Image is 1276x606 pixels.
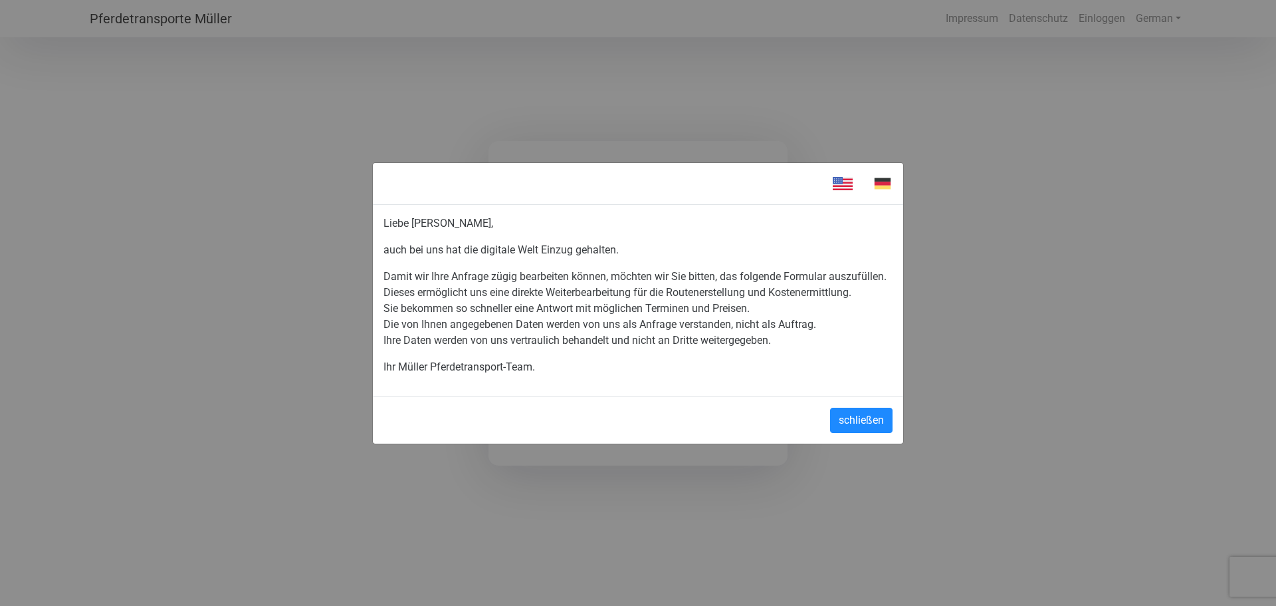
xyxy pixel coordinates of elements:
[383,269,893,349] p: Damit wir Ihre Anfrage zügig bearbeiten können, möchten wir Sie bitten, das folgende Formular aus...
[383,216,893,231] p: Liebe [PERSON_NAME],
[383,242,893,258] p: auch bei uns hat die digitale Welt Einzug gehalten.
[823,174,863,194] img: en
[383,359,893,375] p: Ihr Müller Pferdetransport-Team.
[830,408,893,433] button: schließen
[863,174,903,194] img: de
